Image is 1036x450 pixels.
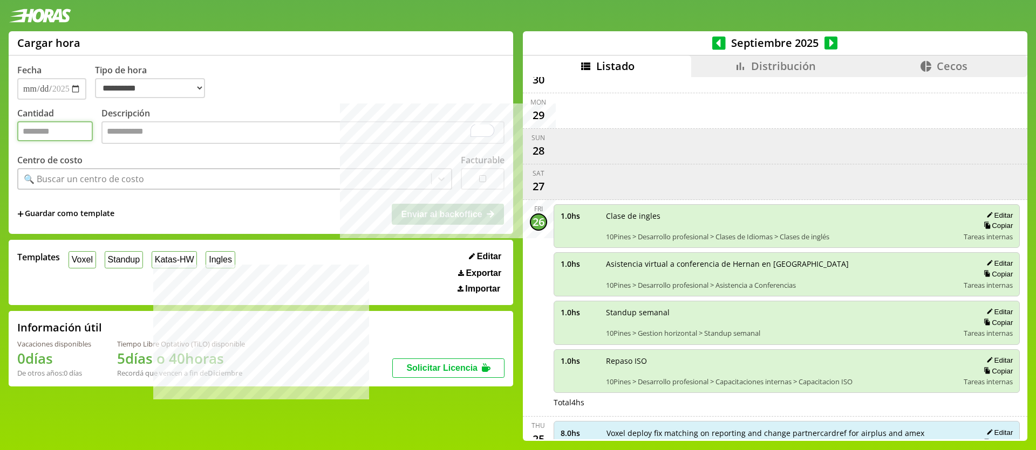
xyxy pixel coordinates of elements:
[983,307,1013,316] button: Editar
[606,377,957,386] span: 10Pines > Desarrollo profesional > Capacitaciones internas > Capacitacion ISO
[983,259,1013,268] button: Editar
[606,307,957,317] span: Standup semanal
[17,154,83,166] label: Centro de costo
[606,211,957,221] span: Clase de ingles
[531,421,545,430] div: Thu
[561,307,598,317] span: 1.0 hs
[533,169,544,178] div: Sat
[117,349,245,368] h1: 5 días o 40 horas
[937,59,967,73] span: Cecos
[208,368,242,378] b: Diciembre
[561,259,598,269] span: 1.0 hs
[983,428,1013,437] button: Editar
[980,438,1013,447] button: Copiar
[17,36,80,50] h1: Cargar hora
[523,77,1027,440] div: scrollable content
[983,356,1013,365] button: Editar
[726,36,824,50] span: Septiembre 2025
[455,268,505,279] button: Exportar
[534,204,543,213] div: Fri
[17,121,93,141] input: Cantidad
[17,339,91,349] div: Vacaciones disponibles
[466,268,501,278] span: Exportar
[406,363,478,372] span: Solicitar Licencia
[477,252,501,261] span: Editar
[964,377,1013,386] span: Tareas internas
[606,280,957,290] span: 10Pines > Desarrollo profesional > Asistencia a Conferencias
[17,320,102,335] h2: Información útil
[980,269,1013,279] button: Copiar
[392,358,505,378] button: Solicitar Licencia
[461,154,505,166] label: Facturable
[105,251,143,268] button: Standup
[964,232,1013,241] span: Tareas internas
[17,208,114,220] span: +Guardar como template
[554,397,1020,407] div: Total 4 hs
[117,368,245,378] div: Recordá que vencen a fin de
[606,428,968,438] span: Voxel deploy fix matching on reporting and change partnercardref for airplus and amex
[17,349,91,368] h1: 0 días
[606,356,957,366] span: Repaso ISO
[980,318,1013,327] button: Copiar
[101,107,505,147] label: Descripción
[606,328,957,338] span: 10Pines > Gestion horizontal > Standup semanal
[530,98,546,107] div: Mon
[117,339,245,349] div: Tiempo Libre Optativo (TiLO) disponible
[101,121,505,144] textarea: To enrich screen reader interactions, please activate Accessibility in Grammarly extension settings
[17,208,24,220] span: +
[69,251,96,268] button: Voxel
[17,64,42,76] label: Fecha
[24,173,144,185] div: 🔍 Buscar un centro de costo
[17,251,60,263] span: Templates
[466,251,505,262] button: Editar
[530,107,547,124] div: 29
[95,78,205,98] select: Tipo de hora
[95,64,214,100] label: Tipo de hora
[530,71,547,88] div: 30
[530,213,547,231] div: 26
[751,59,816,73] span: Distribución
[964,280,1013,290] span: Tareas internas
[531,133,545,142] div: Sun
[980,366,1013,376] button: Copiar
[561,211,598,221] span: 1.0 hs
[530,142,547,160] div: 28
[465,284,500,294] span: Importar
[964,328,1013,338] span: Tareas internas
[561,428,599,438] span: 8.0 hs
[606,232,957,241] span: 10Pines > Desarrollo profesional > Clases de Idiomas > Clases de inglés
[561,356,598,366] span: 1.0 hs
[606,259,957,269] span: Asistencia virtual a conferencia de Hernan en [GEOGRAPHIC_DATA]
[596,59,635,73] span: Listado
[980,221,1013,230] button: Copiar
[530,430,547,447] div: 25
[206,251,235,268] button: Ingles
[983,211,1013,220] button: Editar
[9,9,71,23] img: logotipo
[17,368,91,378] div: De otros años: 0 días
[152,251,197,268] button: Katas-HW
[17,107,101,147] label: Cantidad
[530,178,547,195] div: 27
